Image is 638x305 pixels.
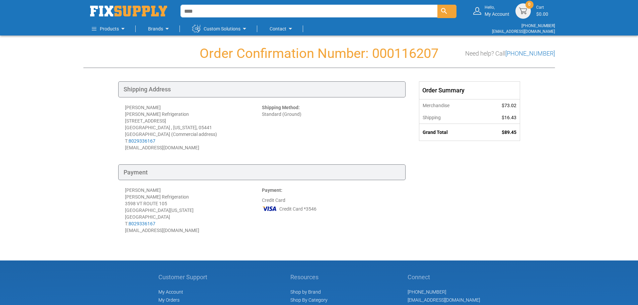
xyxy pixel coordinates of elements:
span: $0.00 [536,11,548,17]
div: Standard (Ground) [262,104,399,151]
h1: Order Confirmation Number: 000116207 [83,46,555,61]
a: [PHONE_NUMBER] [505,50,555,57]
a: 8029336167 [129,138,155,144]
span: My Orders [158,297,180,303]
a: [EMAIL_ADDRESS][DOMAIN_NAME] [408,297,480,303]
strong: Payment: [262,187,282,193]
span: My Account [158,289,183,295]
h5: Connect [408,274,480,281]
span: Credit Card *3546 [279,206,316,212]
h3: Need help? Call [465,50,555,57]
a: store logo [90,6,167,16]
a: 8029336167 [129,221,155,226]
img: VI [262,204,277,214]
div: Shipping Address [118,81,406,97]
div: [PERSON_NAME] [PERSON_NAME] Refrigeration [STREET_ADDRESS] [GEOGRAPHIC_DATA] , [US_STATE], 05441 ... [125,104,262,151]
h5: Customer Support [158,274,211,281]
div: My Account [485,5,509,17]
small: Hello, [485,5,509,10]
span: 0 [528,2,530,7]
a: Shop by Brand [290,289,321,295]
th: Shipping [419,111,481,124]
strong: Grand Total [423,130,448,135]
strong: Shipping Method: [262,105,300,110]
span: $16.43 [502,115,516,120]
span: $89.45 [502,130,516,135]
a: Brands [148,22,171,35]
a: Custom Solutions [192,22,249,35]
div: Order Summary [419,82,520,99]
a: Products [92,22,127,35]
a: [PHONE_NUMBER] [408,289,446,295]
small: Cart [536,5,548,10]
th: Merchandise [419,99,481,111]
div: Payment [118,164,406,180]
a: Contact [270,22,294,35]
span: $73.02 [502,103,516,108]
a: [EMAIL_ADDRESS][DOMAIN_NAME] [492,29,555,34]
div: Credit Card [262,187,399,234]
div: [PERSON_NAME] [PERSON_NAME] Refrigeration 3598 VT ROUTE 105 [GEOGRAPHIC_DATA][US_STATE] [GEOGRAPH... [125,187,262,234]
a: [PHONE_NUMBER] [521,23,555,28]
a: Shop By Category [290,297,328,303]
h5: Resources [290,274,328,281]
img: Fix Industrial Supply [90,6,167,16]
